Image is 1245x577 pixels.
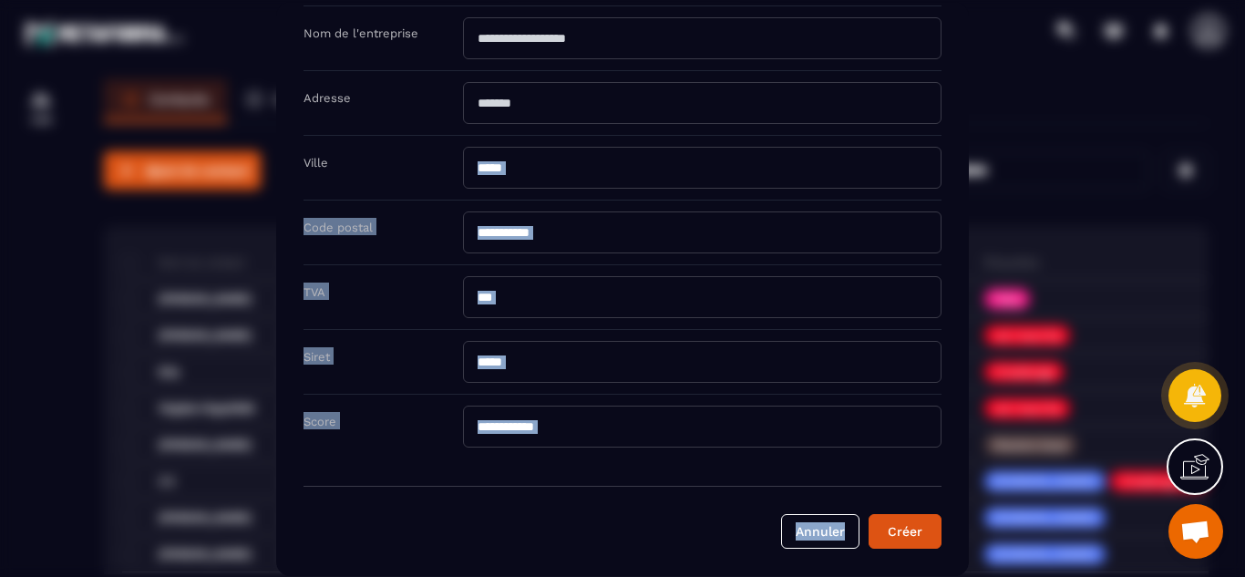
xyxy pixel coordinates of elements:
button: Créer [869,514,941,549]
label: Siret [304,350,330,364]
label: TVA [304,285,325,299]
label: Nom de l'entreprise [304,26,418,40]
label: Ville [304,156,328,170]
div: Ouvrir le chat [1168,504,1223,559]
button: Annuler [781,514,859,549]
label: Adresse [304,91,351,105]
label: Code postal [304,221,373,234]
label: Score [304,415,336,428]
